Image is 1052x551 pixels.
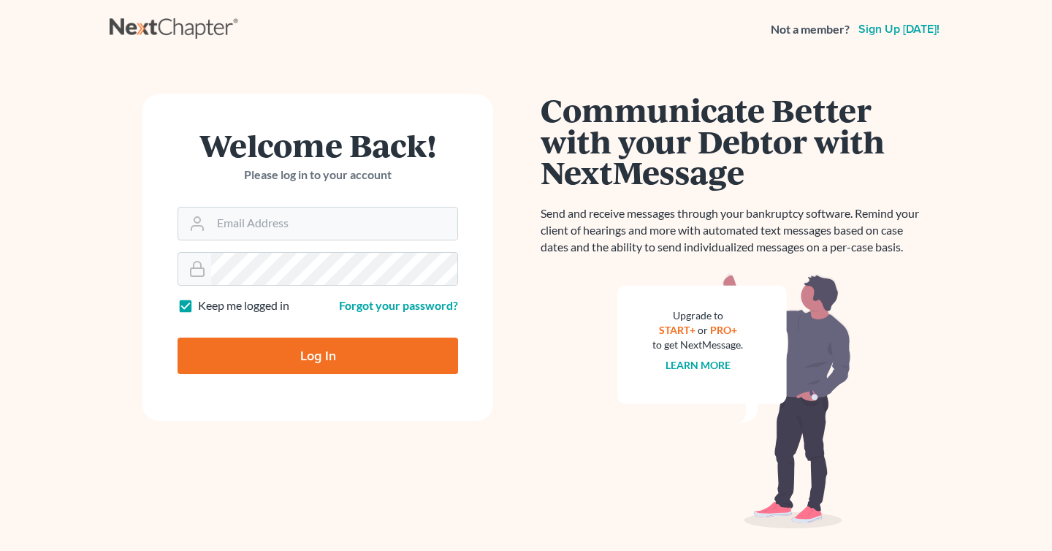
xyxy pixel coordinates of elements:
strong: Not a member? [771,21,850,38]
div: Upgrade to [652,308,743,323]
img: nextmessage_bg-59042aed3d76b12b5cd301f8e5b87938c9018125f34e5fa2b7a6b67550977c72.svg [617,273,851,529]
input: Email Address [211,208,457,240]
a: START+ [659,324,695,336]
p: Please log in to your account [178,167,458,183]
h1: Communicate Better with your Debtor with NextMessage [541,94,928,188]
a: Learn more [666,359,731,371]
span: or [698,324,708,336]
a: Forgot your password? [339,298,458,312]
label: Keep me logged in [198,297,289,314]
p: Send and receive messages through your bankruptcy software. Remind your client of hearings and mo... [541,205,928,256]
div: to get NextMessage. [652,338,743,352]
a: Sign up [DATE]! [855,23,942,35]
h1: Welcome Back! [178,129,458,161]
a: PRO+ [710,324,737,336]
input: Log In [178,338,458,374]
